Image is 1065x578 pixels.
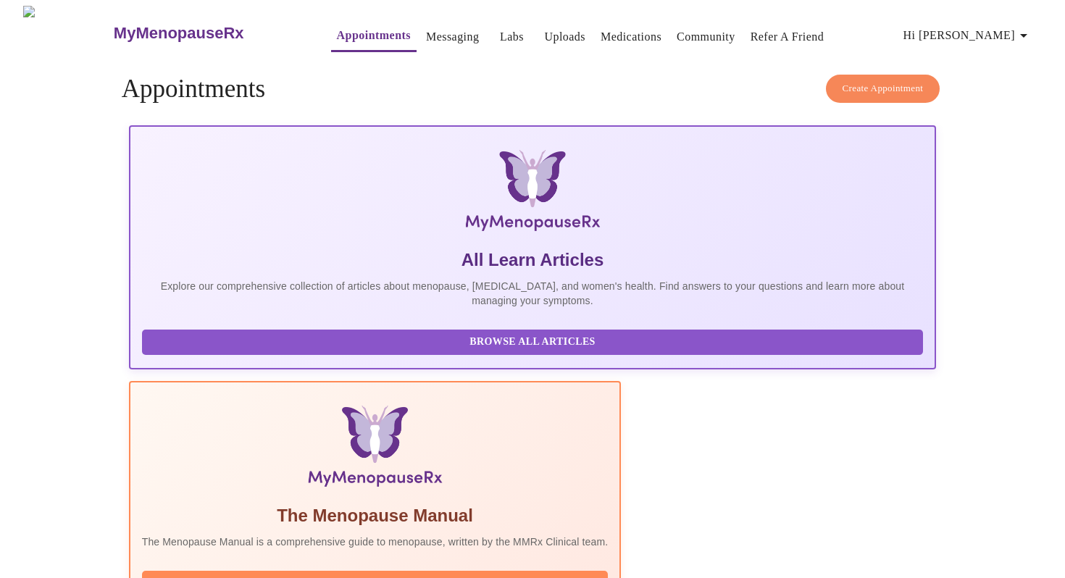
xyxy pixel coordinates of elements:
[538,22,591,51] button: Uploads
[898,21,1038,50] button: Hi [PERSON_NAME]
[601,27,661,47] a: Medications
[112,8,301,59] a: MyMenopauseRx
[156,333,909,351] span: Browse All Articles
[216,406,534,493] img: Menopause Manual
[843,80,924,97] span: Create Appointment
[142,335,927,347] a: Browse All Articles
[142,504,609,527] h5: The Menopause Manual
[331,21,417,52] button: Appointments
[677,27,735,47] a: Community
[751,27,824,47] a: Refer a Friend
[142,535,609,549] p: The Menopause Manual is a comprehensive guide to menopause, written by the MMRx Clinical team.
[142,330,924,355] button: Browse All Articles
[142,279,924,308] p: Explore our comprehensive collection of articles about menopause, [MEDICAL_DATA], and women's hea...
[500,27,524,47] a: Labs
[488,22,535,51] button: Labs
[114,24,244,43] h3: MyMenopauseRx
[337,25,411,46] a: Appointments
[745,22,830,51] button: Refer a Friend
[263,150,802,237] img: MyMenopauseRx Logo
[595,22,667,51] button: Medications
[122,75,944,104] h4: Appointments
[23,6,112,60] img: MyMenopauseRx Logo
[671,22,741,51] button: Community
[426,27,479,47] a: Messaging
[903,25,1032,46] span: Hi [PERSON_NAME]
[826,75,940,103] button: Create Appointment
[142,248,924,272] h5: All Learn Articles
[544,27,585,47] a: Uploads
[420,22,485,51] button: Messaging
